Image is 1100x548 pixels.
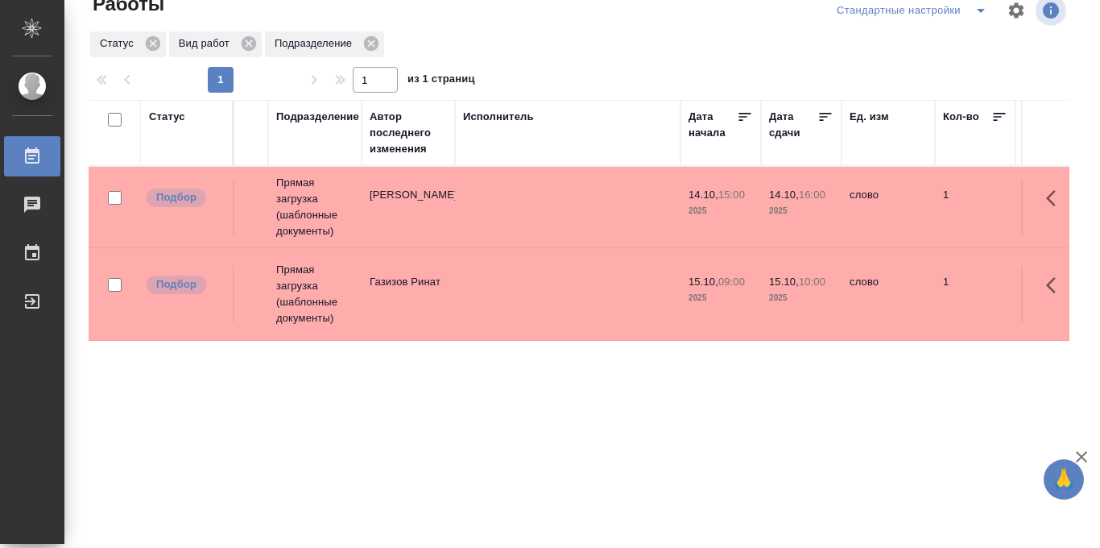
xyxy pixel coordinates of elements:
[689,276,718,288] p: 15.10,
[276,109,359,125] div: Подразделение
[1044,459,1084,500] button: 🙏
[179,35,235,52] p: Вид работ
[943,109,979,125] div: Кол-во
[842,179,935,235] td: слово
[268,167,362,247] td: Прямая загрузка (шаблонные документы)
[407,69,475,93] span: из 1 страниц
[90,31,166,57] div: Статус
[362,266,455,322] td: Газизов Ринат
[169,31,262,57] div: Вид работ
[1015,266,1096,322] td: 0
[1015,179,1096,235] td: 0
[362,179,455,235] td: [PERSON_NAME]
[145,274,225,296] div: Можно подбирать исполнителей
[689,203,753,219] p: 2025
[718,276,745,288] p: 09:00
[1036,179,1075,218] button: Здесь прячутся важные кнопки
[149,109,185,125] div: Статус
[689,189,718,201] p: 14.10,
[689,109,737,141] div: Дата начала
[370,109,447,157] div: Автор последнего изменения
[769,276,799,288] p: 15.10,
[1050,463,1077,496] span: 🙏
[769,290,833,306] p: 2025
[769,203,833,219] p: 2025
[799,189,825,201] p: 16:00
[769,189,799,201] p: 14.10,
[145,187,225,209] div: Можно подбирать исполнителей
[156,276,196,293] p: Подбор
[935,266,1015,322] td: 1
[718,189,745,201] p: 15:00
[935,179,1015,235] td: 1
[689,290,753,306] p: 2025
[275,35,358,52] p: Подразделение
[1036,266,1075,305] button: Здесь прячутся важные кнопки
[850,109,889,125] div: Ед. изм
[769,109,817,141] div: Дата сдачи
[100,35,139,52] p: Статус
[265,31,384,57] div: Подразделение
[156,189,196,205] p: Подбор
[268,254,362,334] td: Прямая загрузка (шаблонные документы)
[842,266,935,322] td: слово
[799,276,825,288] p: 10:00
[463,109,534,125] div: Исполнитель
